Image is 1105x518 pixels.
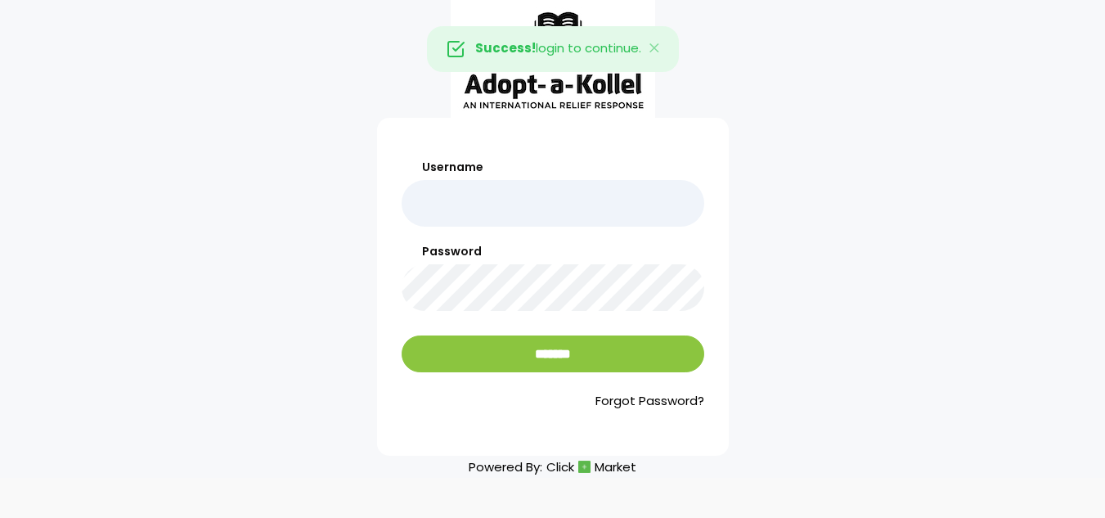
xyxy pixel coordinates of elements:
label: Username [402,159,704,176]
label: Password [402,243,704,260]
p: Powered By: [469,456,636,478]
strong: Success! [475,39,536,56]
a: ClickMarket [546,456,636,478]
button: Close [631,27,678,71]
a: Forgot Password? [402,392,704,411]
img: cm_icon.png [578,461,591,473]
div: login to continue. [427,26,679,72]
